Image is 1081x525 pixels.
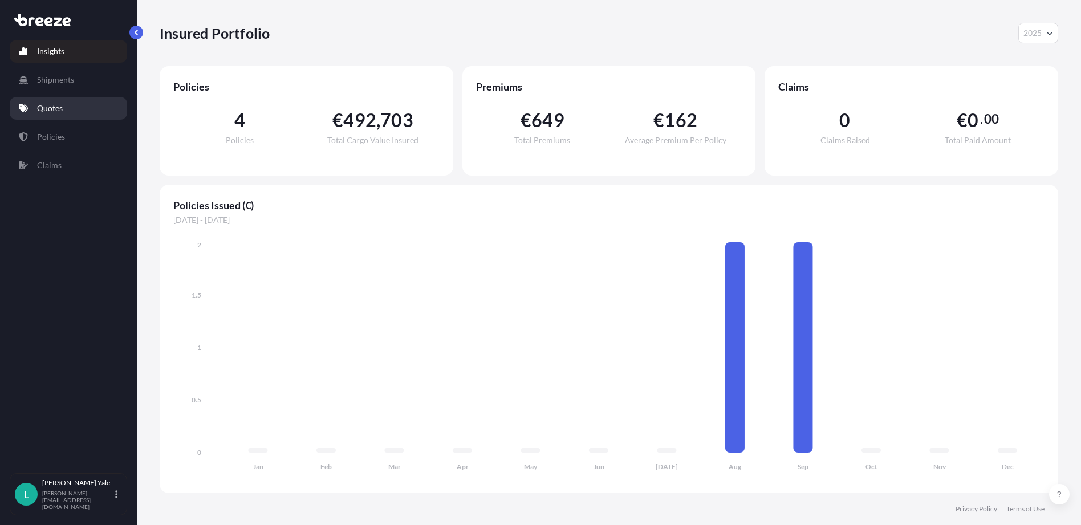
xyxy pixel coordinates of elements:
[197,241,201,249] tspan: 2
[865,462,877,471] tspan: Oct
[320,462,332,471] tspan: Feb
[653,111,664,129] span: €
[980,115,983,124] span: .
[664,111,697,129] span: 162
[514,136,570,144] span: Total Premiums
[173,214,1045,226] span: [DATE] - [DATE]
[253,462,263,471] tspan: Jan
[37,46,64,57] p: Insights
[524,462,538,471] tspan: May
[1006,504,1045,514] a: Terms of Use
[197,343,201,352] tspan: 1
[173,80,440,93] span: Policies
[10,154,127,177] a: Claims
[160,24,270,42] p: Insured Portfolio
[933,462,946,471] tspan: Nov
[388,462,401,471] tspan: Mar
[234,111,245,129] span: 4
[984,115,999,124] span: 00
[778,80,1045,93] span: Claims
[956,504,997,514] a: Privacy Policy
[376,111,380,129] span: ,
[1023,27,1042,39] span: 2025
[24,489,29,500] span: L
[521,111,531,129] span: €
[968,111,978,129] span: 0
[729,462,742,471] tspan: Aug
[327,136,418,144] span: Total Cargo Value Insured
[192,291,201,299] tspan: 1.5
[37,74,74,86] p: Shipments
[839,111,850,129] span: 0
[42,478,113,487] p: [PERSON_NAME] Yale
[531,111,564,129] span: 649
[197,448,201,457] tspan: 0
[42,490,113,510] p: [PERSON_NAME][EMAIL_ADDRESS][DOMAIN_NAME]
[1018,23,1058,43] button: Year Selector
[656,462,678,471] tspan: [DATE]
[226,136,254,144] span: Policies
[10,40,127,63] a: Insights
[343,111,376,129] span: 492
[10,68,127,91] a: Shipments
[173,198,1045,212] span: Policies Issued (€)
[945,136,1011,144] span: Total Paid Amount
[332,111,343,129] span: €
[957,111,968,129] span: €
[192,396,201,404] tspan: 0.5
[37,131,65,143] p: Policies
[10,97,127,120] a: Quotes
[476,80,742,93] span: Premiums
[37,103,63,114] p: Quotes
[380,111,413,129] span: 703
[594,462,604,471] tspan: Jun
[457,462,469,471] tspan: Apr
[625,136,726,144] span: Average Premium Per Policy
[798,462,808,471] tspan: Sep
[10,125,127,148] a: Policies
[820,136,870,144] span: Claims Raised
[1002,462,1014,471] tspan: Dec
[37,160,62,171] p: Claims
